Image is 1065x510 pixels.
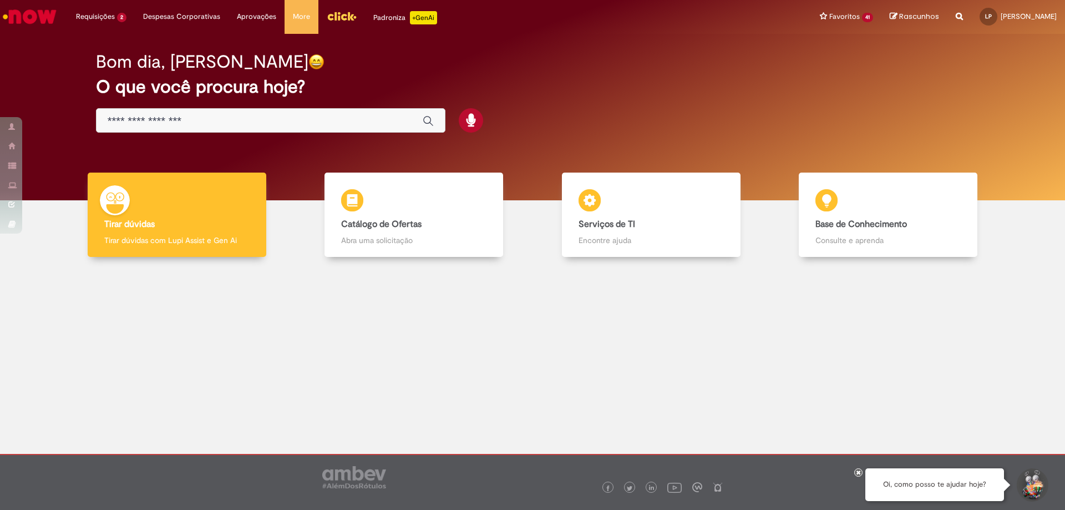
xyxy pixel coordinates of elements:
img: logo_footer_twitter.png [627,486,632,491]
img: logo_footer_linkedin.png [649,485,655,492]
span: Aprovações [237,11,276,22]
p: +GenAi [410,11,437,24]
a: Base de Conhecimento Consulte e aprenda [770,173,1007,257]
p: Encontre ajuda [579,235,724,246]
div: Padroniza [373,11,437,24]
h2: O que você procura hoje? [96,77,970,97]
img: ServiceNow [1,6,58,28]
img: logo_footer_workplace.png [692,482,702,492]
p: Abra uma solicitação [341,235,486,246]
span: More [293,11,310,22]
img: logo_footer_naosei.png [713,482,723,492]
img: logo_footer_ambev_rotulo_gray.png [322,466,386,488]
span: [PERSON_NAME] [1001,12,1057,21]
span: Requisições [76,11,115,22]
span: 41 [862,13,873,22]
img: click_logo_yellow_360x200.png [327,8,357,24]
a: Catálogo de Ofertas Abra uma solicitação [296,173,533,257]
img: logo_footer_youtube.png [667,480,682,494]
div: Oi, como posso te ajudar hoje? [865,468,1004,501]
span: Rascunhos [899,11,939,22]
b: Base de Conhecimento [815,219,907,230]
b: Serviços de TI [579,219,635,230]
img: happy-face.png [308,54,324,70]
p: Tirar dúvidas com Lupi Assist e Gen Ai [104,235,250,246]
a: Tirar dúvidas Tirar dúvidas com Lupi Assist e Gen Ai [58,173,296,257]
b: Tirar dúvidas [104,219,155,230]
span: LP [985,13,992,20]
a: Rascunhos [890,12,939,22]
p: Consulte e aprenda [815,235,961,246]
a: Serviços de TI Encontre ajuda [532,173,770,257]
span: Favoritos [829,11,860,22]
b: Catálogo de Ofertas [341,219,422,230]
span: Despesas Corporativas [143,11,220,22]
button: Iniciar Conversa de Suporte [1015,468,1048,502]
img: logo_footer_facebook.png [605,486,611,491]
h2: Bom dia, [PERSON_NAME] [96,52,308,72]
span: 2 [117,13,126,22]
